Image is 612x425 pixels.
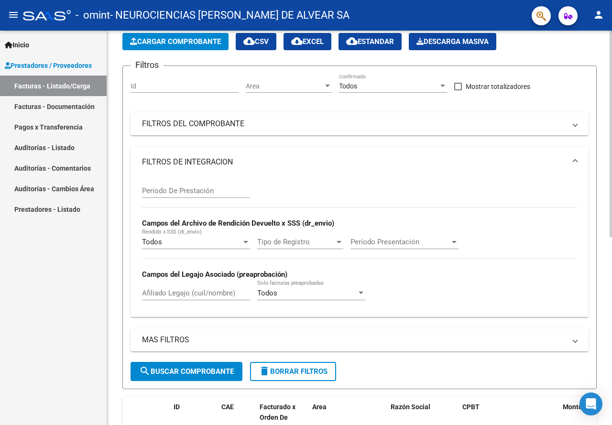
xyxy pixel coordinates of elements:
span: Buscar Comprobante [139,367,234,376]
mat-icon: cloud_download [291,35,303,47]
mat-expansion-panel-header: MAS FILTROS [131,328,589,351]
strong: Campos del Archivo de Rendición Devuelto x SSS (dr_envio) [142,219,334,228]
button: CSV [236,33,276,50]
span: Estandar [346,37,394,46]
div: Open Intercom Messenger [579,392,602,415]
mat-icon: search [139,365,151,377]
span: - omint [76,5,110,26]
mat-panel-title: FILTROS DE INTEGRACION [142,157,566,167]
span: Monto [563,403,582,411]
mat-icon: menu [8,9,19,21]
span: ID [174,403,180,411]
span: Area [246,82,323,90]
div: FILTROS DE INTEGRACION [131,177,589,316]
span: Inicio [5,40,29,50]
span: Tipo de Registro [257,238,335,246]
app-download-masive: Descarga masiva de comprobantes (adjuntos) [409,33,496,50]
button: Estandar [339,33,402,50]
span: Area [312,403,327,411]
mat-expansion-panel-header: FILTROS DEL COMPROBANTE [131,112,589,135]
mat-panel-title: FILTROS DEL COMPROBANTE [142,119,566,129]
button: Descarga Masiva [409,33,496,50]
mat-panel-title: MAS FILTROS [142,335,566,345]
span: CAE [221,403,234,411]
span: Todos [257,289,277,297]
span: Todos [339,82,357,90]
mat-icon: cloud_download [346,35,358,47]
button: Borrar Filtros [250,362,336,381]
mat-icon: cloud_download [243,35,255,47]
span: Período Presentación [350,238,450,246]
span: CSV [243,37,269,46]
strong: Campos del Legajo Asociado (preaprobación) [142,270,287,279]
span: Borrar Filtros [259,367,328,376]
span: EXCEL [291,37,324,46]
button: EXCEL [284,33,331,50]
mat-icon: person [593,9,604,21]
mat-icon: delete [259,365,270,377]
span: - NEUROCIENCIAS [PERSON_NAME] DE ALVEAR SA [110,5,350,26]
span: Descarga Masiva [416,37,489,46]
span: Facturado x Orden De [260,403,295,422]
span: Razón Social [391,403,430,411]
span: CPBT [462,403,480,411]
h3: Filtros [131,58,164,72]
button: Cargar Comprobante [122,33,229,50]
mat-expansion-panel-header: FILTROS DE INTEGRACION [131,147,589,177]
span: Mostrar totalizadores [466,81,530,92]
span: Cargar Comprobante [130,37,221,46]
button: Buscar Comprobante [131,362,242,381]
span: Prestadores / Proveedores [5,60,92,71]
span: Todos [142,238,162,246]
